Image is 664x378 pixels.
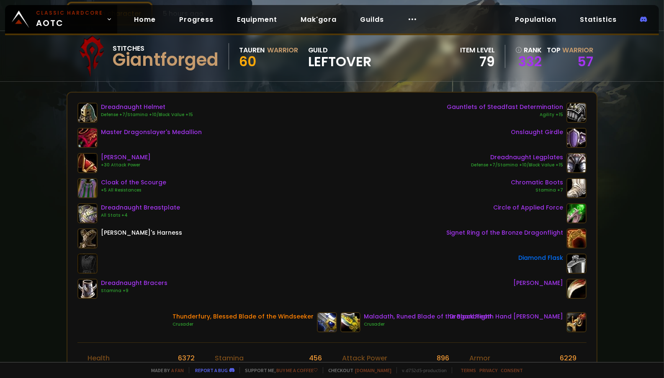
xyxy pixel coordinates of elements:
[77,178,98,198] img: item-23030
[178,353,195,363] div: 6372
[396,367,447,373] span: v. d752d5 - production
[562,45,593,55] span: Warrior
[511,178,563,187] div: Chromatic Boots
[511,128,563,137] div: Onslaught Girdle
[566,254,587,274] img: item-20130
[342,353,387,363] div: Attack Power
[127,11,162,28] a: Home
[101,212,180,219] div: All Stats +4
[230,11,284,28] a: Equipment
[77,279,98,299] img: item-22423
[77,228,98,249] img: item-6125
[195,367,228,373] a: Report a bug
[215,353,244,363] div: Stamina
[353,11,391,28] a: Guilds
[573,11,623,28] a: Statistics
[172,321,314,328] div: Crusader
[101,111,193,118] div: Defense +7/Stamina +10/Block Value +15
[101,153,151,162] div: [PERSON_NAME]
[493,203,563,212] div: Circle of Applied Force
[5,5,117,34] a: Classic HardcoreAOTC
[294,11,343,28] a: Mak'gora
[113,54,219,66] div: Giantforged
[460,55,495,68] div: 79
[437,353,449,363] div: 896
[113,43,219,54] div: Stitches
[511,187,563,194] div: Stamina +7
[566,203,587,223] img: item-19432
[172,11,220,28] a: Progress
[36,9,103,29] span: AOTC
[460,45,495,55] div: item level
[446,228,563,237] div: Signet Ring of the Bronze Dragonflight
[479,367,497,373] a: Privacy
[67,2,153,26] button: Scan character
[308,55,372,68] span: LEFTOVER
[101,279,167,287] div: Dreadnaught Bracers
[101,178,166,187] div: Cloak of the Scourge
[239,45,265,55] div: Tauren
[566,153,587,173] img: item-22417
[323,367,391,373] span: Checkout
[447,103,563,111] div: Gauntlets of Steadfast Determination
[566,128,587,148] img: item-19137
[88,353,110,363] div: Health
[171,367,184,373] a: a fan
[239,52,256,71] span: 60
[364,321,492,328] div: Crusader
[317,312,337,332] img: item-19019
[508,11,563,28] a: Population
[77,203,98,223] img: item-22416
[340,312,360,332] img: item-19351
[101,203,180,212] div: Dreadnaught Breastplate
[267,45,298,55] div: Warrior
[566,312,587,332] img: item-19368
[101,128,202,137] div: Master Dragonslayer's Medallion
[566,103,587,123] img: item-21674
[308,45,372,68] div: guild
[547,45,593,55] div: Top
[513,279,563,287] div: [PERSON_NAME]
[471,162,563,168] div: Defense +7/Stamina +10/Block Value +15
[101,162,151,168] div: +30 Attack Power
[566,279,587,299] img: item-19406
[450,312,563,321] div: Dragonbreath Hand [PERSON_NAME]
[276,367,318,373] a: Buy me a coffee
[101,228,182,237] div: [PERSON_NAME]'s Harness
[501,367,523,373] a: Consent
[101,187,166,194] div: +5 All Resistances
[77,153,98,173] img: item-19394
[515,45,542,55] div: rank
[461,367,476,373] a: Terms
[566,228,587,249] img: item-21205
[101,287,167,294] div: Stamina +9
[518,254,563,262] div: Diamond Flask
[146,367,184,373] span: Made by
[36,9,103,17] small: Classic Hardcore
[309,353,322,363] div: 456
[77,128,98,148] img: item-19383
[364,312,492,321] div: Maladath, Runed Blade of the Black Flight
[469,353,490,363] div: Armor
[239,367,318,373] span: Support me,
[101,103,193,111] div: Dreadnaught Helmet
[560,353,576,363] div: 6229
[355,367,391,373] a: [DOMAIN_NAME]
[471,153,563,162] div: Dreadnaught Legplates
[447,111,563,118] div: Agility +15
[172,312,314,321] div: Thunderfury, Blessed Blade of the Windseeker
[77,103,98,123] img: item-22418
[566,178,587,198] img: item-19387
[515,55,542,68] a: 332
[577,52,593,71] a: 57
